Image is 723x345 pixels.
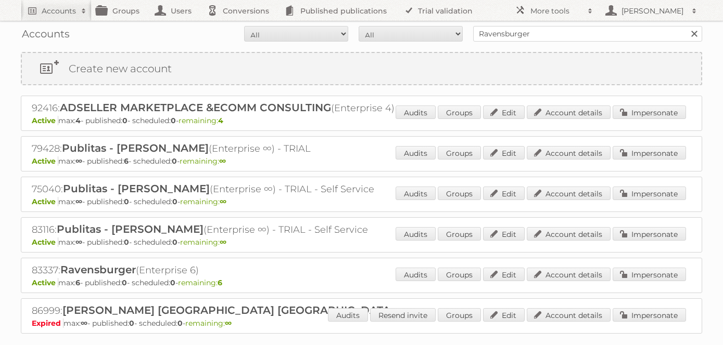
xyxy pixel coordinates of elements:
a: Account details [527,227,611,241]
p: max: - published: - scheduled: - [32,237,691,247]
strong: ∞ [75,237,82,247]
span: Active [32,197,58,206]
span: remaining: [185,319,232,328]
a: Impersonate [613,308,686,322]
a: Audits [328,308,368,322]
strong: ∞ [81,319,87,328]
strong: 0 [170,278,175,287]
span: remaining: [180,156,226,166]
a: Edit [483,105,525,119]
strong: ∞ [75,156,82,166]
span: Active [32,237,58,247]
a: Edit [483,187,525,200]
a: Edit [483,146,525,160]
h2: 75040: (Enterprise ∞) - TRIAL - Self Service [32,182,396,196]
h2: Accounts [42,6,76,16]
strong: ∞ [219,156,226,166]
p: max: - published: - scheduled: - [32,197,691,206]
a: Audits [396,227,436,241]
p: max: - published: - scheduled: - [32,278,691,287]
h2: More tools [530,6,582,16]
a: Impersonate [613,227,686,241]
strong: 4 [75,116,81,125]
strong: ∞ [220,237,226,247]
span: Publitas - [PERSON_NAME] [63,182,210,195]
span: Expired [32,319,64,328]
p: max: - published: - scheduled: - [32,319,691,328]
span: remaining: [180,237,226,247]
span: Publitas - [PERSON_NAME] [62,142,209,154]
span: Active [32,278,58,287]
a: Groups [438,105,481,119]
a: Edit [483,268,525,281]
h2: [PERSON_NAME] [619,6,687,16]
a: Account details [527,308,611,322]
a: Impersonate [613,146,686,160]
strong: ∞ [225,319,232,328]
a: Create new account [22,53,701,84]
a: Edit [483,308,525,322]
strong: 0 [124,237,129,247]
h2: 86999: (Bronze ∞) - TRIAL - Self Service [32,304,396,317]
h2: 83337: (Enterprise 6) [32,263,396,277]
a: Groups [438,146,481,160]
strong: 6 [124,156,129,166]
strong: 6 [218,278,222,287]
a: Impersonate [613,268,686,281]
strong: 0 [122,116,128,125]
a: Account details [527,187,611,200]
a: Impersonate [613,187,686,200]
p: max: - published: - scheduled: - [32,156,691,166]
span: remaining: [179,116,223,125]
span: [PERSON_NAME] [GEOGRAPHIC_DATA] [GEOGRAPHIC_DATA] [62,304,396,316]
h2: 92416: (Enterprise 4) [32,101,396,115]
span: remaining: [180,197,226,206]
strong: 0 [172,156,177,166]
span: remaining: [178,278,222,287]
a: Impersonate [613,105,686,119]
strong: 0 [124,197,129,206]
a: Audits [396,187,436,200]
a: Groups [438,308,481,322]
strong: 0 [171,116,176,125]
a: Account details [527,105,611,119]
span: Ravensburger [60,263,136,276]
strong: 0 [172,197,177,206]
a: Groups [438,227,481,241]
strong: 0 [122,278,127,287]
strong: 0 [129,319,134,328]
strong: ∞ [75,197,82,206]
a: Account details [527,268,611,281]
p: max: - published: - scheduled: - [32,116,691,125]
strong: 6 [75,278,80,287]
span: Active [32,116,58,125]
a: Audits [396,146,436,160]
a: Resend invite [370,308,436,322]
h2: 79428: (Enterprise ∞) - TRIAL [32,142,396,155]
a: Account details [527,146,611,160]
a: Audits [396,268,436,281]
a: Groups [438,268,481,281]
h2: 83116: (Enterprise ∞) - TRIAL - Self Service [32,223,396,236]
a: Edit [483,227,525,241]
a: Groups [438,187,481,200]
strong: ∞ [220,197,226,206]
a: Audits [396,105,436,119]
strong: 0 [172,237,177,247]
span: Publitas - [PERSON_NAME] [57,223,204,235]
span: Active [32,156,58,166]
strong: 0 [177,319,183,328]
span: ADSELLER MARKETPLACE &ECOMM CONSULTING [60,101,331,114]
strong: 4 [218,116,223,125]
